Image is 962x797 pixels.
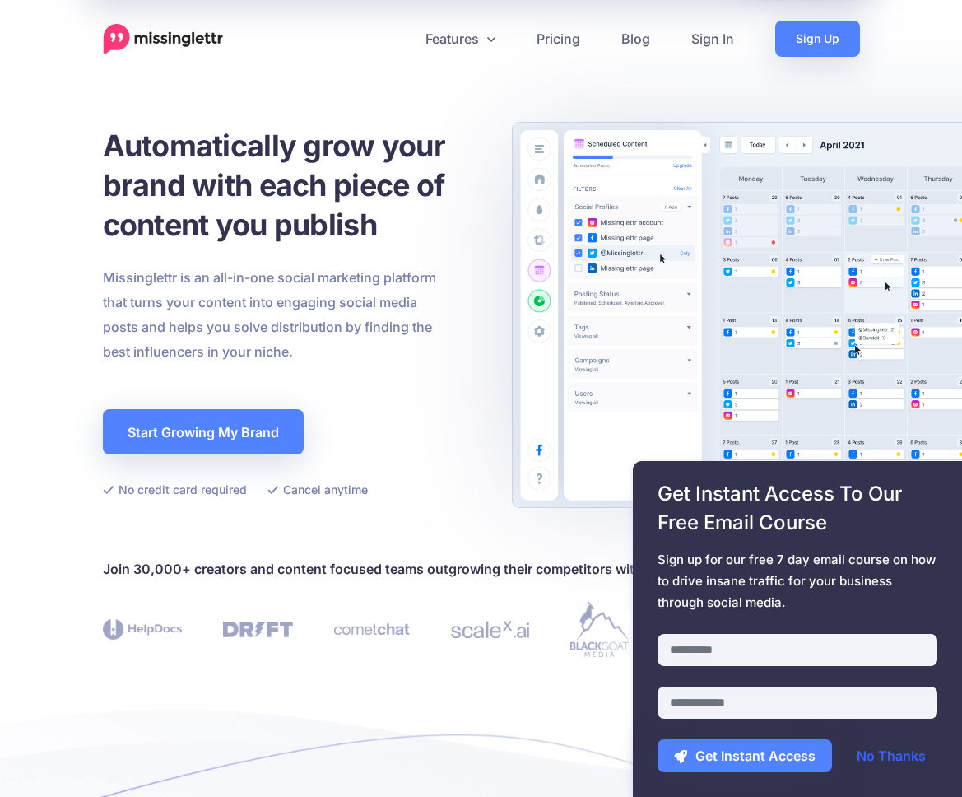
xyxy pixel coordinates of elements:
[658,739,832,772] button: Get Instant Access
[671,21,755,57] a: Sign In
[516,21,601,57] a: Pricing
[103,409,304,454] a: Start Growing My Brand
[840,739,942,772] a: No Thanks
[405,21,516,57] a: Features
[775,21,860,57] a: Sign Up
[658,479,937,537] span: Get Instant Access To Our Free Email Course
[103,479,247,500] li: No credit card required
[601,21,671,57] a: Blog
[658,549,937,613] span: Sign up for our free 7 day email course on how to drive insane traffic for your business through ...
[103,557,860,581] h4: Join 30,000+ creators and content focused teams outgrowing their competitors with Missinglettr
[103,265,448,364] p: Missinglettr is an all-in-one social marketing platform that turns your content into engaging soc...
[103,126,523,245] h1: Automatically grow your brand with each piece of content you publish
[267,479,368,500] li: Cancel anytime
[103,24,224,54] a: Home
